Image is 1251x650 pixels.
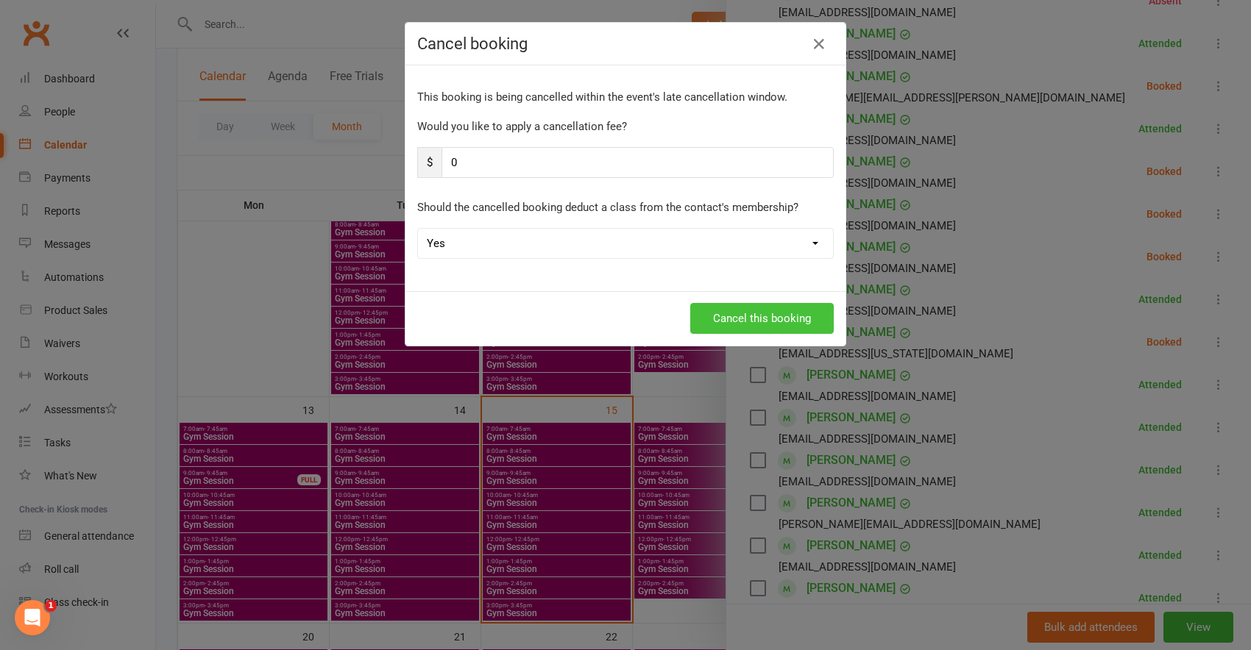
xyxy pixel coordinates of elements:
span: $ [417,147,442,178]
p: This booking is being cancelled within the event's late cancellation window. [417,88,834,106]
button: Close [807,32,831,56]
p: Would you like to apply a cancellation fee? [417,118,834,135]
iframe: Intercom live chat [15,600,50,635]
p: Should the cancelled booking deduct a class from the contact's membership? [417,199,834,216]
h4: Cancel booking [417,35,834,53]
span: 1 [45,600,57,612]
button: Cancel this booking [690,303,834,334]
